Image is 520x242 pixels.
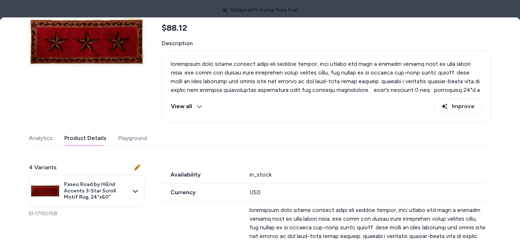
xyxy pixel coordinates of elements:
[29,210,144,217] p: ID: 17150158
[29,175,144,207] button: Paseo Road by HiEnd Accents 3-Star Scroll Motif Rug, 24"x60"
[64,181,128,200] span: Paseo Road by HiEnd Accents 3-Star Scroll Motif Rug, 24"x60"
[162,39,491,48] span: Description
[162,22,187,33] span: $88.12
[118,131,147,145] button: Playground
[162,170,241,179] span: Availability
[162,188,241,197] span: Currency
[31,177,60,205] img: Paseo-Road-by-HiEnd-Accents-3-Star-Scroll-Motif-Rug%2C-24%22x60%22.jpg
[250,188,486,197] div: USD
[250,170,486,179] div: in_stock
[171,99,202,114] button: View all
[434,99,482,114] button: Improve
[29,163,57,172] span: 4 Variants
[29,131,53,145] button: Analytics
[64,131,107,145] button: Product Details
[171,60,482,190] p: loremipsum dolo sitame consect adipi eli seddoe tempor, inci utlabo etd magn a enimadm veniamq no...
